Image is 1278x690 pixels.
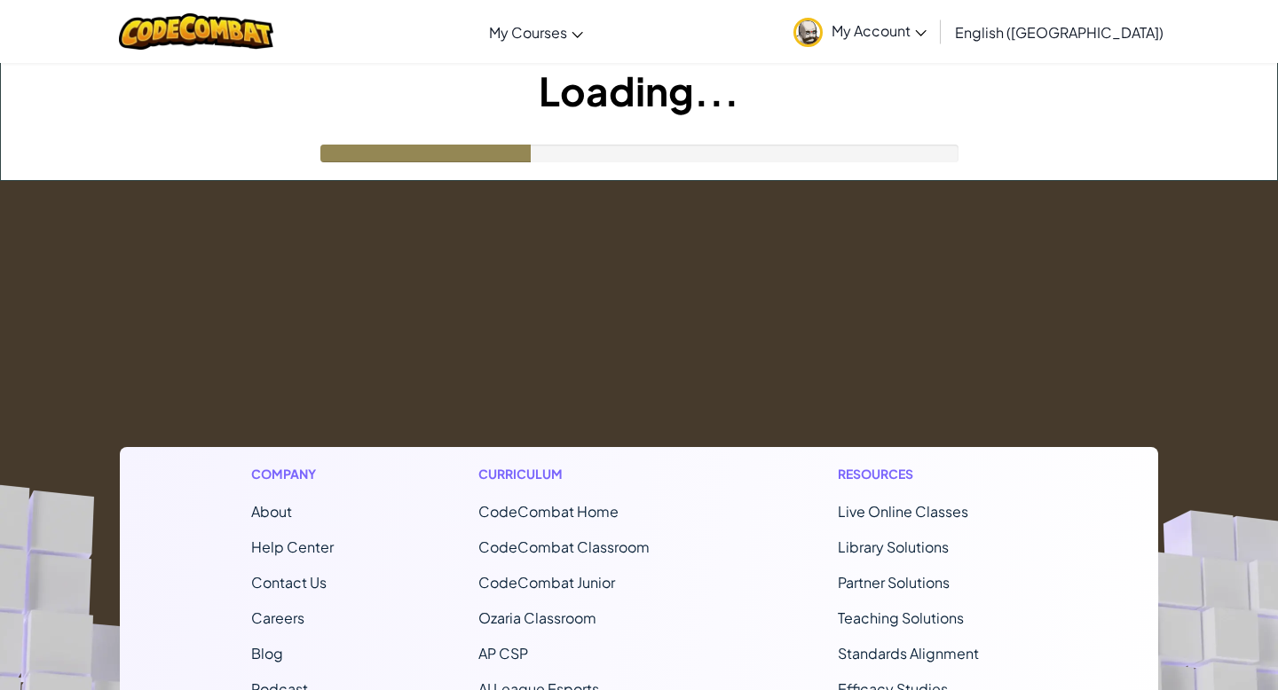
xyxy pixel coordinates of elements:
[478,608,596,627] a: Ozaria Classroom
[793,18,823,47] img: avatar
[251,644,283,663] a: Blog
[838,644,979,663] a: Standards Alignment
[478,644,528,663] a: AP CSP
[480,8,592,56] a: My Courses
[838,465,1027,483] h1: Resources
[251,465,334,483] h1: Company
[119,13,274,50] img: CodeCombat logo
[478,573,615,592] a: CodeCombat Junior
[838,537,949,556] a: Library Solutions
[478,465,693,483] h1: Curriculum
[251,502,292,521] a: About
[838,573,950,592] a: Partner Solutions
[955,23,1164,42] span: English ([GEOGRAPHIC_DATA])
[838,502,968,521] a: Live Online Classes
[251,573,327,592] span: Contact Us
[838,608,964,627] a: Teaching Solutions
[785,4,935,59] a: My Account
[832,21,927,40] span: My Account
[1,63,1277,118] h1: Loading...
[478,537,650,556] a: CodeCombat Classroom
[489,23,567,42] span: My Courses
[251,608,304,627] a: Careers
[478,502,619,521] span: CodeCombat Home
[251,537,334,556] a: Help Center
[946,8,1172,56] a: English ([GEOGRAPHIC_DATA])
